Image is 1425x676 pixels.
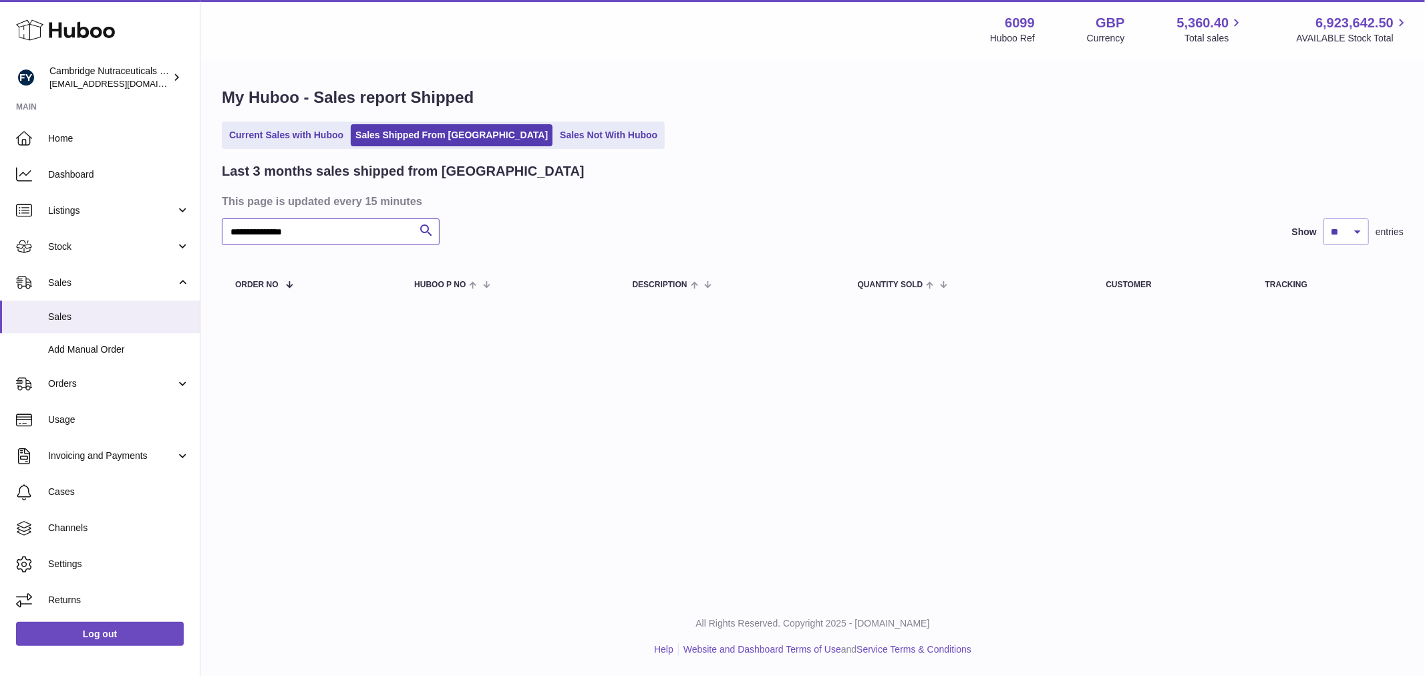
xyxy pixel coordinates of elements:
span: 5,360.40 [1177,14,1229,32]
span: Orders [48,377,176,390]
span: AVAILABLE Stock Total [1296,32,1409,45]
span: [EMAIL_ADDRESS][DOMAIN_NAME] [49,78,196,89]
div: Currency [1087,32,1125,45]
span: Invoicing and Payments [48,450,176,462]
span: Sales [48,277,176,289]
span: entries [1376,226,1404,238]
a: Sales Shipped From [GEOGRAPHIC_DATA] [351,124,552,146]
a: 5,360.40 Total sales [1177,14,1245,45]
span: Listings [48,204,176,217]
span: Sales [48,311,190,323]
a: Current Sales with Huboo [224,124,348,146]
a: Log out [16,622,184,646]
span: Home [48,132,190,145]
h1: My Huboo - Sales report Shipped [222,87,1404,108]
span: Dashboard [48,168,190,181]
span: Add Manual Order [48,343,190,356]
h3: This page is updated every 15 minutes [222,194,1400,208]
p: All Rights Reserved. Copyright 2025 - [DOMAIN_NAME] [211,617,1414,630]
div: Cambridge Nutraceuticals Ltd [49,65,170,90]
span: Description [633,281,687,289]
a: 6,923,642.50 AVAILABLE Stock Total [1296,14,1409,45]
span: Huboo P no [414,281,466,289]
div: Customer [1106,281,1238,289]
span: Settings [48,558,190,570]
span: 6,923,642.50 [1315,14,1394,32]
span: Channels [48,522,190,534]
span: Usage [48,413,190,426]
span: Order No [235,281,279,289]
a: Service Terms & Conditions [856,644,971,655]
li: and [679,643,971,656]
a: Sales Not With Huboo [555,124,662,146]
span: Cases [48,486,190,498]
span: Total sales [1184,32,1244,45]
span: Returns [48,594,190,607]
strong: GBP [1096,14,1124,32]
a: Help [654,644,673,655]
span: Quantity Sold [858,281,923,289]
a: Website and Dashboard Terms of Use [683,644,841,655]
h2: Last 3 months sales shipped from [GEOGRAPHIC_DATA] [222,162,585,180]
img: huboo@camnutra.com [16,67,36,88]
span: Stock [48,240,176,253]
strong: 6099 [1005,14,1035,32]
div: Tracking [1265,281,1390,289]
div: Huboo Ref [990,32,1035,45]
label: Show [1292,226,1317,238]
